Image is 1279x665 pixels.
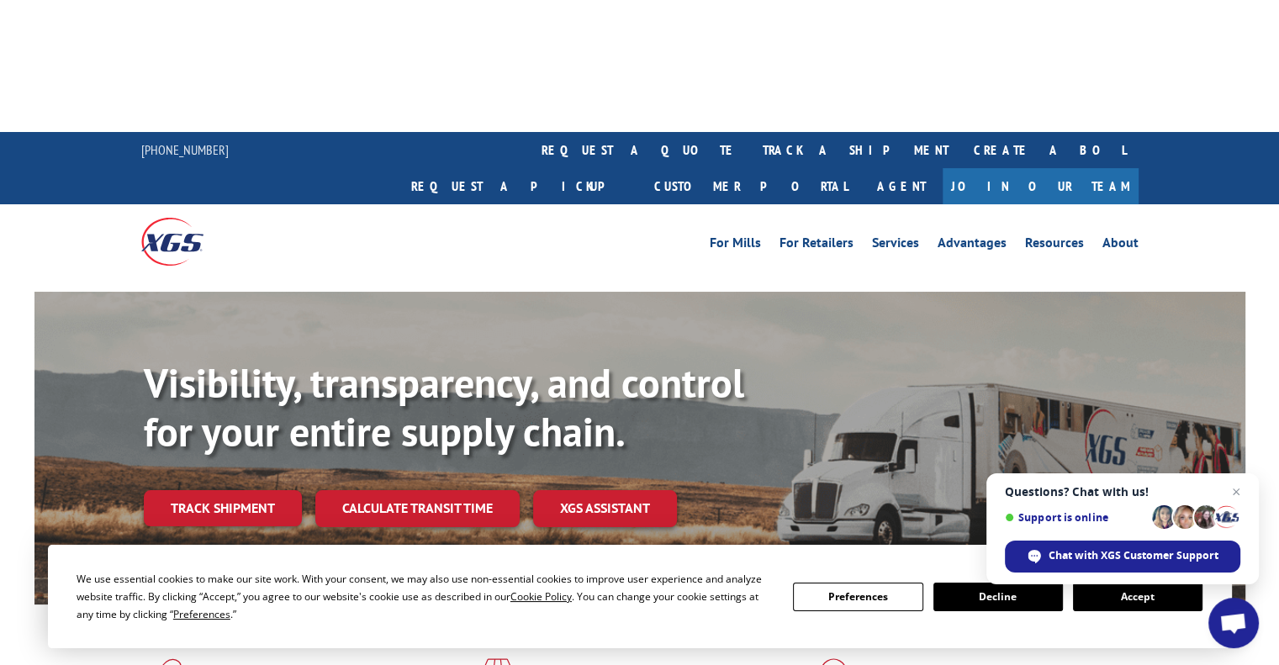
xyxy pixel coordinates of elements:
span: Chat with XGS Customer Support [1049,548,1218,563]
button: Preferences [793,583,922,611]
a: [PHONE_NUMBER] [141,141,229,158]
a: For Mills [710,236,761,255]
span: Preferences [173,607,230,621]
a: XGS ASSISTANT [533,490,677,526]
a: Customer Portal [642,168,860,204]
a: track a shipment [750,132,961,168]
a: About [1102,236,1139,255]
a: Advantages [938,236,1007,255]
span: Cookie Policy [510,589,572,604]
b: Visibility, transparency, and control for your entire supply chain. [144,356,744,457]
div: We use essential cookies to make our site work. With your consent, we may also use non-essential ... [77,570,773,623]
span: Questions? Chat with us! [1005,485,1240,499]
a: For Retailers [780,236,854,255]
a: Join Our Team [943,168,1139,204]
div: Cookie Consent Prompt [48,545,1232,648]
a: request a quote [529,132,750,168]
span: Close chat [1226,482,1246,502]
a: Create a BOL [961,132,1139,168]
div: Chat with XGS Customer Support [1005,541,1240,573]
a: Request a pickup [399,168,642,204]
a: Calculate transit time [315,490,520,526]
a: Resources [1025,236,1084,255]
div: Open chat [1208,598,1259,648]
button: Accept [1073,583,1202,611]
button: Decline [933,583,1063,611]
a: Services [872,236,919,255]
a: Track shipment [144,490,302,525]
span: Support is online [1005,511,1146,524]
a: Agent [860,168,943,204]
